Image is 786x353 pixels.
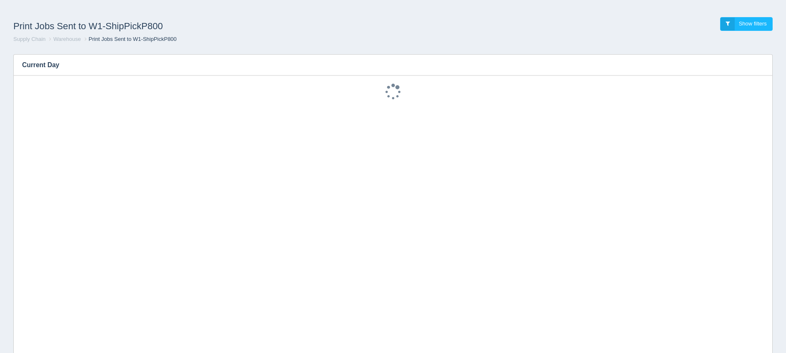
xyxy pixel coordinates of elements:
h3: Current Day [14,55,760,76]
li: Print Jobs Sent to W1-ShipPickP800 [83,35,177,43]
h1: Print Jobs Sent to W1-ShipPickP800 [13,17,393,35]
a: Warehouse [53,36,81,42]
a: Show filters [720,17,773,31]
a: Supply Chain [13,36,45,42]
span: Show filters [739,20,767,27]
